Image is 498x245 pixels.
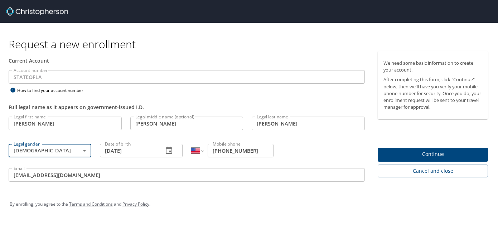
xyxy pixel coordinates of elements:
[378,165,488,178] button: Cancel and close
[69,201,113,207] a: Terms and Conditions
[9,37,494,51] h1: Request a new enrollment
[9,57,365,64] div: Current Account
[9,103,365,111] div: Full legal name as it appears on government-issued I.D.
[383,76,482,111] p: After completing this form, click "Continue" below, then we'll have you verify your mobile phone ...
[383,60,482,73] p: We need some basic information to create your account.
[208,144,274,157] input: Enter phone number
[378,148,488,162] button: Continue
[9,86,98,95] div: How to find your account number
[9,144,91,157] div: [DEMOGRAPHIC_DATA]
[10,195,488,213] div: By enrolling, you agree to the and .
[122,201,149,207] a: Privacy Policy
[6,7,68,16] img: cbt logo
[100,144,158,157] input: MM/DD/YYYY
[383,150,482,159] span: Continue
[383,167,482,176] span: Cancel and close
